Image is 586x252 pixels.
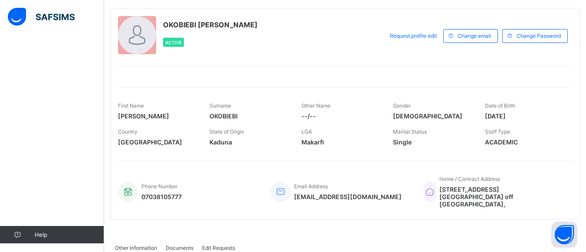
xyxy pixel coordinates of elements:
span: Date of Birth [485,102,515,109]
span: [DEMOGRAPHIC_DATA] [393,112,471,120]
span: Country [118,128,137,135]
span: Kaduna [210,138,288,146]
span: [EMAIL_ADDRESS][DOMAIN_NAME] [294,193,402,200]
span: Edit Requests [202,245,235,251]
span: Phone Number [141,183,177,190]
span: Active [165,40,182,45]
span: 07038105777 [141,193,182,200]
span: Marital Status [393,128,427,135]
span: Gender [393,102,411,109]
span: [PERSON_NAME] [118,112,196,120]
span: OKOBIEBI [PERSON_NAME] [163,20,258,29]
span: State of Origin [210,128,244,135]
span: Other Name [301,102,331,109]
span: Change email [458,33,491,39]
span: ACADEMIC [485,138,563,146]
img: safsims [8,8,75,26]
span: --/-- [301,112,380,120]
span: Staff Type [485,128,510,135]
span: LGA [301,128,312,135]
span: Request profile edit [390,33,437,39]
span: Change Password [517,33,561,39]
span: Other Information [115,245,157,251]
span: [DATE] [485,112,563,120]
span: Makarfi [301,138,380,146]
span: First Name [118,102,144,109]
span: Help [35,231,104,238]
span: Single [393,138,471,146]
button: Open asap [551,222,577,248]
span: Surname [210,102,231,109]
span: OKOBIEBI [210,112,288,120]
span: Email Address [294,183,328,190]
span: [GEOGRAPHIC_DATA] [118,138,196,146]
span: [STREET_ADDRESS] [GEOGRAPHIC_DATA] off [GEOGRAPHIC_DATA], [439,186,563,208]
span: Home / Contract Address [439,176,500,182]
span: Documents [166,245,193,251]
